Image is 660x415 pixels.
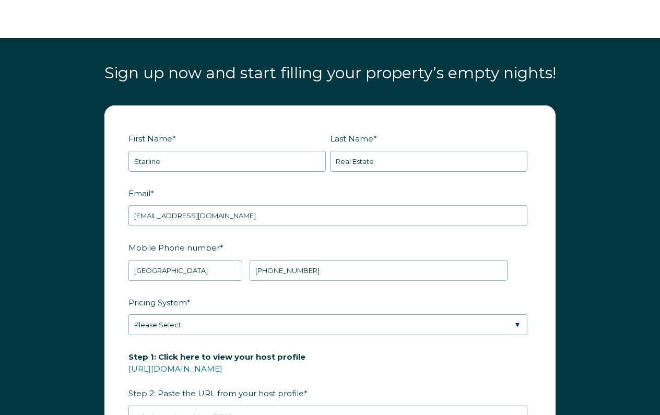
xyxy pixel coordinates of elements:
[128,185,150,201] span: Email
[128,240,220,256] span: Mobile Phone number
[128,349,305,401] span: Step 2: Paste the URL from your host profile
[128,349,305,365] span: Step 1: Click here to view your host profile
[104,63,556,82] span: Sign up now and start filling your property’s empty nights!
[128,131,172,147] span: First Name
[128,294,187,311] span: Pricing System
[128,364,222,374] a: [URL][DOMAIN_NAME]
[330,131,373,147] span: Last Name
